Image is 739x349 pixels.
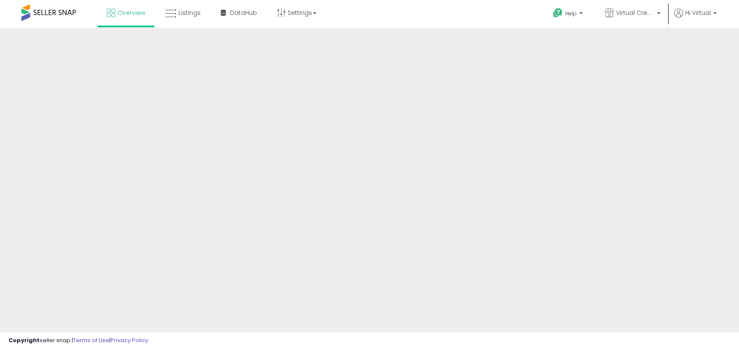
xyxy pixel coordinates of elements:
[674,9,717,28] a: Hi Virtual
[73,336,109,344] a: Terms of Use
[565,10,577,17] span: Help
[111,336,148,344] a: Privacy Policy
[9,337,148,345] div: seller snap | |
[616,9,654,17] span: Virtual Creative USA
[230,9,257,17] span: DataHub
[117,9,145,17] span: Overview
[178,9,201,17] span: Listings
[9,336,40,344] strong: Copyright
[546,1,591,28] a: Help
[685,9,711,17] span: Hi Virtual
[552,8,563,18] i: Get Help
